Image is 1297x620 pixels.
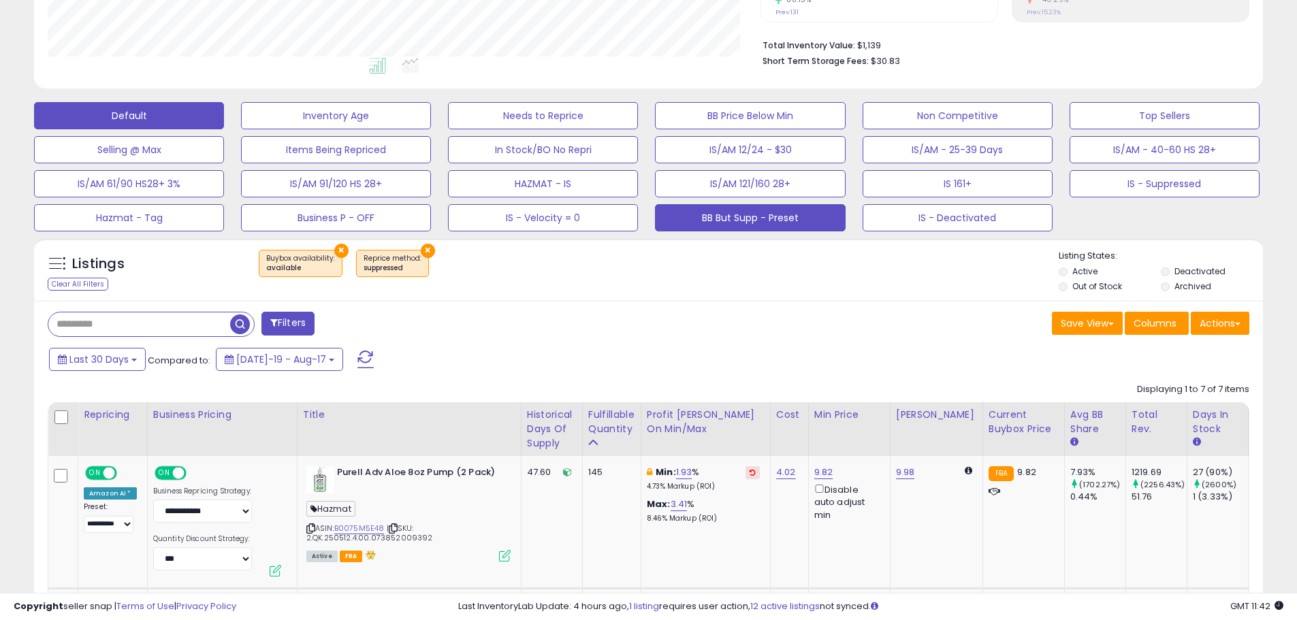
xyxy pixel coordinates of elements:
a: 9.82 [814,466,833,479]
span: 2025-09-17 11:42 GMT [1230,600,1283,613]
a: 12 active listings [750,600,820,613]
div: 27 (90%) [1193,466,1248,478]
a: Terms of Use [116,600,174,613]
div: Fulfillable Quantity [588,408,635,436]
div: seller snap | | [14,600,236,613]
button: Save View [1052,312,1123,335]
span: OFF [184,468,206,479]
button: Non Competitive [863,102,1053,129]
a: 1.93 [676,466,692,479]
button: BB Price Below Min [655,102,845,129]
th: The percentage added to the cost of goods (COGS) that forms the calculator for Min & Max prices. [641,402,770,456]
small: FBA [989,466,1014,481]
label: Archived [1174,280,1211,292]
span: ON [156,468,173,479]
button: IS/AM 12/24 - $30 [655,136,845,163]
button: Selling @ Max [34,136,224,163]
small: Days In Stock. [1193,436,1201,448]
button: Columns [1125,312,1189,335]
button: Needs to Reprice [448,102,638,129]
div: 1219.69 [1132,466,1187,478]
span: $30.83 [871,54,900,67]
div: Business Pricing [153,408,291,422]
div: Avg BB Share [1070,408,1120,436]
label: Deactivated [1174,265,1226,277]
div: ASIN: [306,466,511,560]
div: 7.93% [1070,466,1125,478]
span: All listings currently available for purchase on Amazon [306,551,338,562]
button: Default [34,102,224,129]
button: IS - Velocity = 0 [448,204,638,231]
label: Quantity Discount Strategy: [153,534,252,544]
div: Last InventoryLab Update: 4 hours ago, requires user action, not synced. [458,600,1283,613]
button: Inventory Age [241,102,431,129]
button: Business P - OFF [241,204,431,231]
div: Min Price [814,408,884,422]
div: [PERSON_NAME] [896,408,977,422]
span: 9.82 [1017,466,1036,478]
a: B0075M5E48 [334,523,385,534]
span: OFF [115,468,137,479]
button: IS - Suppressed [1070,170,1260,197]
div: Preset: [84,502,137,533]
small: Avg BB Share. [1070,436,1078,448]
strong: Copyright [14,600,63,613]
div: Amazon AI * [84,487,137,500]
span: Hazmat [306,501,355,517]
button: Actions [1191,312,1249,335]
div: Disable auto adjust min [814,482,880,521]
button: IS - Deactivated [863,204,1053,231]
b: Max: [647,497,671,510]
b: Min: [656,466,676,478]
button: IS/AM 91/120 HS 28+ [241,170,431,197]
div: Profit [PERSON_NAME] on Min/Max [647,408,765,436]
a: 1 listing [629,600,659,613]
div: Clear All Filters [48,278,108,291]
div: % [647,498,760,523]
div: available [266,263,335,273]
small: (2600%) [1202,479,1236,490]
label: Active [1072,265,1098,277]
button: IS/AM 121/160 28+ [655,170,845,197]
button: Items Being Repriced [241,136,431,163]
span: ON [86,468,103,479]
div: suppressed [364,263,421,273]
div: 0.44% [1070,491,1125,503]
p: 8.46% Markup (ROI) [647,514,760,523]
small: (1702.27%) [1079,479,1121,490]
b: Total Inventory Value: [763,39,855,51]
i: hazardous material [362,550,377,559]
span: Reprice method : [364,253,421,274]
p: 4.73% Markup (ROI) [647,482,760,491]
div: % [647,466,760,491]
button: IS 161+ [863,170,1053,197]
small: Prev: 131 [775,8,799,16]
div: Repricing [84,408,142,422]
button: Hazmat - Tag [34,204,224,231]
p: Listing States: [1059,250,1263,263]
button: IS/AM - 25-39 Days [863,136,1053,163]
a: 4.02 [776,466,796,479]
span: | SKU: 2.QK.250512.4.00.073852009392 [306,523,433,543]
button: Last 30 Days [49,348,146,371]
a: Privacy Policy [176,600,236,613]
div: 47.60 [527,466,572,478]
label: Out of Stock [1072,280,1122,292]
button: × [421,244,435,258]
button: × [334,244,349,258]
span: Buybox availability : [266,253,335,274]
span: [DATE]-19 - Aug-17 [236,353,326,366]
img: 517SLqwsPGL._SL40_.jpg [306,466,334,493]
span: Columns [1134,316,1176,330]
button: BB But Supp - Preset [655,204,845,231]
small: (2256.43%) [1140,479,1185,490]
span: FBA [340,551,363,562]
span: Last 30 Days [69,353,129,366]
div: Days In Stock [1193,408,1243,436]
li: $1,139 [763,36,1239,52]
h5: Listings [72,255,125,274]
button: Filters [261,312,315,336]
button: IS/AM 61/90 HS28+ 3% [34,170,224,197]
div: Historical Days Of Supply [527,408,577,451]
div: Title [303,408,515,422]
